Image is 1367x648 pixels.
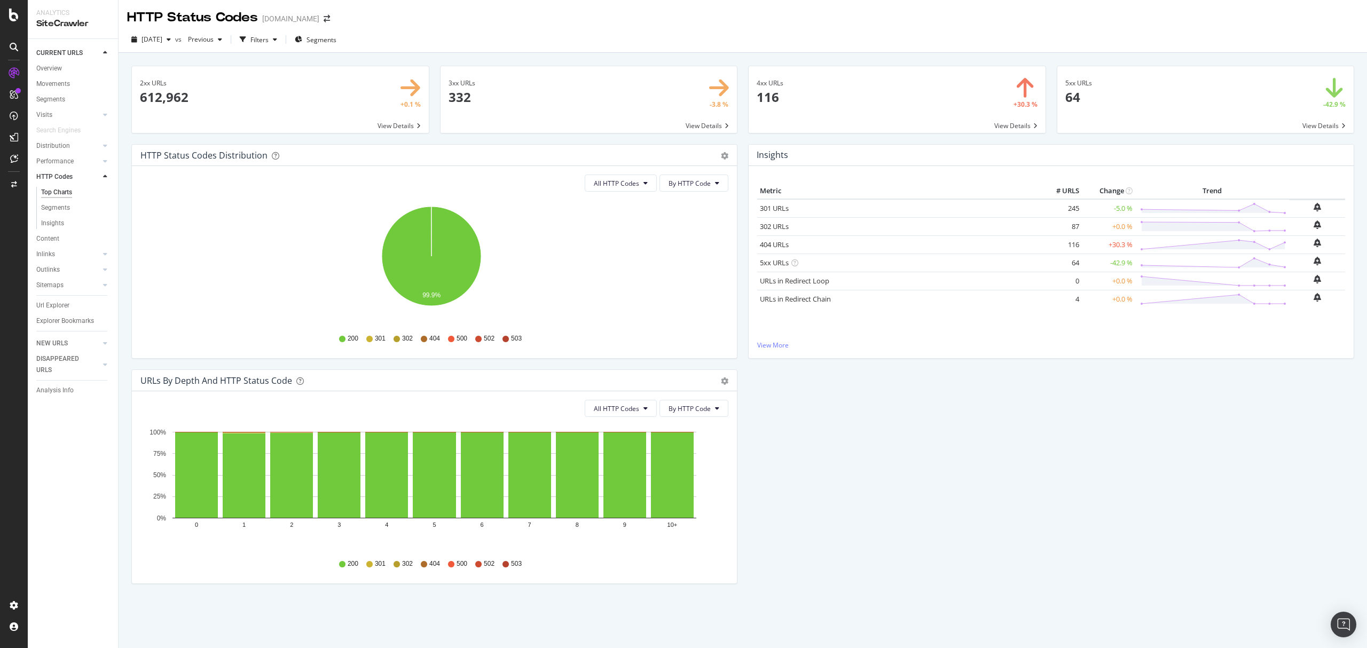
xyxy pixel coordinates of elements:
[41,218,111,229] a: Insights
[1082,217,1135,235] td: +0.0 %
[36,233,111,244] a: Content
[36,140,100,152] a: Distribution
[1039,199,1082,218] td: 245
[140,200,722,324] svg: A chart.
[757,341,1345,350] a: View More
[659,175,728,192] button: By HTTP Code
[385,522,388,528] text: 4
[429,559,440,568] span: 404
[36,9,109,18] div: Analytics
[235,31,281,48] button: Filters
[669,179,711,188] span: By HTTP Code
[36,264,60,275] div: Outlinks
[36,78,111,90] a: Movements
[142,35,162,44] span: 2025 Aug. 23rd
[760,258,789,267] a: 5xx URLs
[1039,235,1082,254] td: 116
[36,156,74,167] div: Performance
[324,15,330,22] div: arrow-right-arrow-left
[594,179,639,188] span: All HTTP Codes
[290,31,341,48] button: Segments
[36,171,100,183] a: HTTP Codes
[195,522,198,528] text: 0
[1314,220,1321,229] div: bell-plus
[429,334,440,343] span: 404
[140,425,722,549] svg: A chart.
[36,300,69,311] div: Url Explorer
[760,294,831,304] a: URLs in Redirect Chain
[140,150,268,161] div: HTTP Status Codes Distribution
[36,315,94,327] div: Explorer Bookmarks
[175,35,184,44] span: vs
[153,493,166,501] text: 25%
[721,377,728,385] div: gear
[157,515,167,522] text: 0%
[262,13,319,24] div: [DOMAIN_NAME]
[760,222,789,231] a: 302 URLs
[659,400,728,417] button: By HTTP Code
[457,334,467,343] span: 500
[41,202,70,214] div: Segments
[760,276,829,286] a: URLs in Redirect Loop
[184,31,226,48] button: Previous
[667,522,678,528] text: 10+
[481,522,484,528] text: 6
[1314,275,1321,283] div: bell-plus
[36,264,100,275] a: Outlinks
[1082,183,1135,199] th: Change
[36,48,100,59] a: CURRENT URLS
[760,203,789,213] a: 301 URLs
[36,338,68,349] div: NEW URLS
[36,94,65,105] div: Segments
[348,559,358,568] span: 200
[1082,290,1135,308] td: +0.0 %
[36,109,100,121] a: Visits
[127,31,175,48] button: [DATE]
[669,404,711,413] span: By HTTP Code
[41,187,72,198] div: Top Charts
[348,334,358,343] span: 200
[153,450,166,457] text: 75%
[623,522,626,528] text: 9
[1314,203,1321,211] div: bell-plus
[36,125,91,136] a: Search Engines
[1082,235,1135,254] td: +30.3 %
[36,249,100,260] a: Inlinks
[140,375,292,386] div: URLs by Depth and HTTP Status Code
[36,63,111,74] a: Overview
[528,522,531,528] text: 7
[757,183,1039,199] th: Metric
[36,353,100,376] a: DISAPPEARED URLS
[1039,254,1082,272] td: 64
[511,559,522,568] span: 503
[36,280,100,291] a: Sitemaps
[721,152,728,160] div: gear
[36,156,100,167] a: Performance
[36,63,62,74] div: Overview
[36,171,73,183] div: HTTP Codes
[1039,217,1082,235] td: 87
[36,48,83,59] div: CURRENT URLS
[36,385,74,396] div: Analysis Info
[585,400,657,417] button: All HTTP Codes
[1082,254,1135,272] td: -42.9 %
[127,9,258,27] div: HTTP Status Codes
[36,233,59,244] div: Content
[1039,290,1082,308] td: 4
[1314,257,1321,265] div: bell-plus
[36,109,52,121] div: Visits
[36,385,111,396] a: Analysis Info
[36,300,111,311] a: Url Explorer
[41,202,111,214] a: Segments
[760,240,789,249] a: 404 URLs
[422,292,441,299] text: 99.9%
[41,187,111,198] a: Top Charts
[1039,183,1082,199] th: # URLS
[153,471,166,479] text: 50%
[36,249,55,260] div: Inlinks
[375,334,386,343] span: 301
[36,280,64,291] div: Sitemaps
[1331,612,1356,637] div: Open Intercom Messenger
[36,125,81,136] div: Search Engines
